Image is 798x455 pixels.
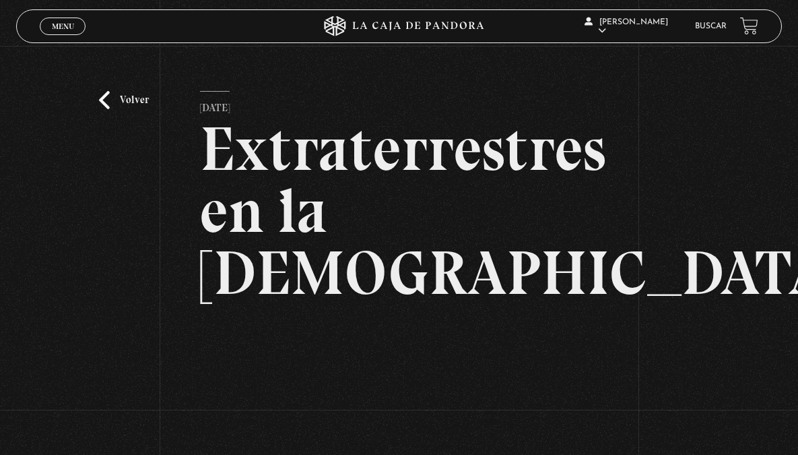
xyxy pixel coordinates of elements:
span: [PERSON_NAME] [585,18,668,35]
a: Volver [99,91,149,109]
span: Menu [52,22,74,30]
p: [DATE] [200,91,230,118]
h2: Extraterrestres en la [DEMOGRAPHIC_DATA] [200,118,599,304]
a: View your shopping cart [740,17,758,35]
a: Buscar [695,22,727,30]
span: Cerrar [47,33,79,42]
